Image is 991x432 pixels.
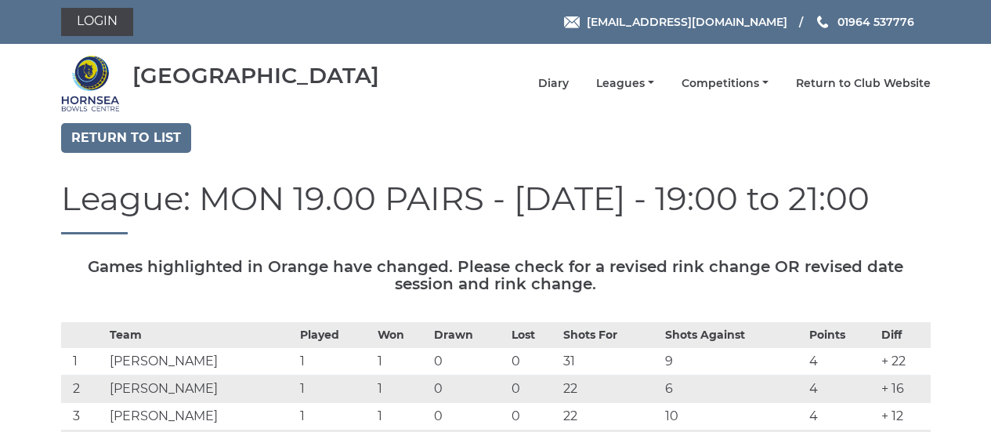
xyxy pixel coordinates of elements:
[106,348,296,376] td: [PERSON_NAME]
[877,348,931,376] td: + 22
[296,323,374,348] th: Played
[296,376,374,403] td: 1
[587,15,787,29] span: [EMAIL_ADDRESS][DOMAIN_NAME]
[61,376,107,403] td: 2
[296,403,374,430] td: 1
[508,403,559,430] td: 0
[508,323,559,348] th: Lost
[596,76,654,91] a: Leagues
[508,348,559,376] td: 0
[661,348,805,376] td: 9
[374,348,430,376] td: 1
[132,64,379,88] div: [GEOGRAPHIC_DATA]
[661,323,805,348] th: Shots Against
[877,323,931,348] th: Diff
[106,376,296,403] td: [PERSON_NAME]
[682,76,769,91] a: Competitions
[837,15,914,29] span: 01964 537776
[61,180,931,234] h1: League: MON 19.00 PAIRS - [DATE] - 19:00 to 21:00
[430,323,508,348] th: Drawn
[661,376,805,403] td: 6
[559,348,661,376] td: 31
[430,376,508,403] td: 0
[430,403,508,430] td: 0
[805,323,877,348] th: Points
[538,76,569,91] a: Diary
[61,258,931,292] h5: Games highlighted in Orange have changed. Please check for a revised rink change OR revised date ...
[559,403,661,430] td: 22
[564,13,787,31] a: Email [EMAIL_ADDRESS][DOMAIN_NAME]
[296,348,374,376] td: 1
[508,376,559,403] td: 0
[61,403,107,430] td: 3
[374,403,430,430] td: 1
[106,403,296,430] td: [PERSON_NAME]
[805,403,877,430] td: 4
[374,323,430,348] th: Won
[877,376,931,403] td: + 16
[559,323,661,348] th: Shots For
[805,348,877,376] td: 4
[430,348,508,376] td: 0
[661,403,805,430] td: 10
[805,376,877,403] td: 4
[877,403,931,430] td: + 12
[374,376,430,403] td: 1
[796,76,931,91] a: Return to Club Website
[559,376,661,403] td: 22
[564,16,580,28] img: Email
[61,348,107,376] td: 1
[61,123,191,153] a: Return to list
[61,8,133,36] a: Login
[61,54,120,113] img: Hornsea Bowls Centre
[106,323,296,348] th: Team
[817,16,828,28] img: Phone us
[815,13,914,31] a: Phone us 01964 537776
